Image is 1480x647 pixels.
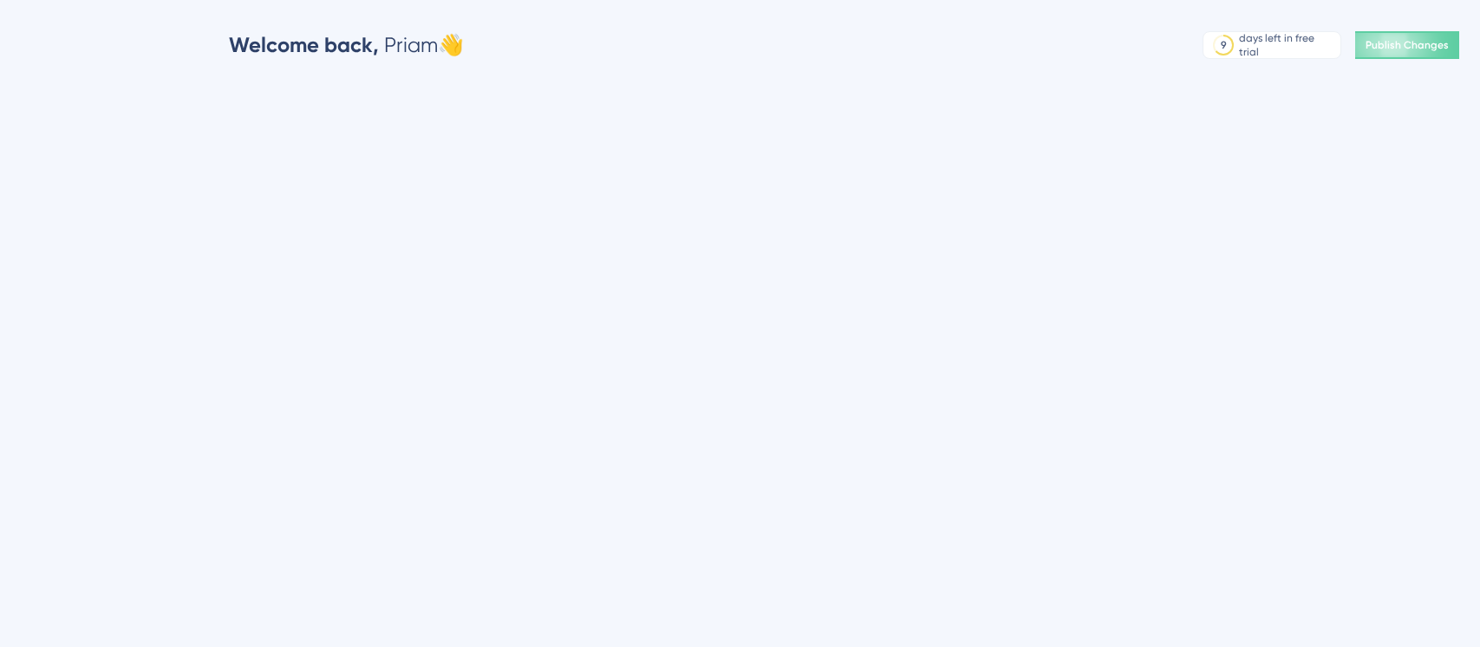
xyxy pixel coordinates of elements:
[1366,38,1449,52] span: Publish Changes
[1355,31,1459,59] button: Publish Changes
[229,31,464,59] div: Priam 👋
[229,32,379,57] span: Welcome back,
[1221,38,1227,52] div: 9
[1239,31,1335,59] div: days left in free trial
